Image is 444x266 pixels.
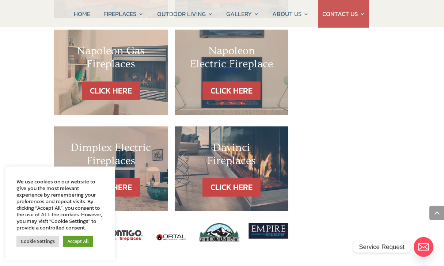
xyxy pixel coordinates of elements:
[82,81,140,100] a: CLICK HERE
[69,44,153,74] h2: Napoleon Gas Fireplaces
[189,44,274,74] h2: Napoleon Electric Fireplace
[247,223,288,239] img: Screen-5-7-2021_34050_PM
[202,178,261,197] a: CLICK HERE
[189,141,274,171] h2: Davinci Fireplaces
[16,236,59,247] a: Cookie Settings
[199,223,240,244] img: white_mountain_hearth_logo
[63,236,93,247] a: Accept All
[69,141,153,171] h2: Dimplex Electric Fireplaces
[202,81,261,100] a: CLICK HERE
[16,178,104,231] div: We use cookies on our website to give you the most relevant experience by remembering your prefer...
[102,223,144,248] img: montigo-logo
[151,223,192,252] img: ortal
[414,237,433,257] a: Email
